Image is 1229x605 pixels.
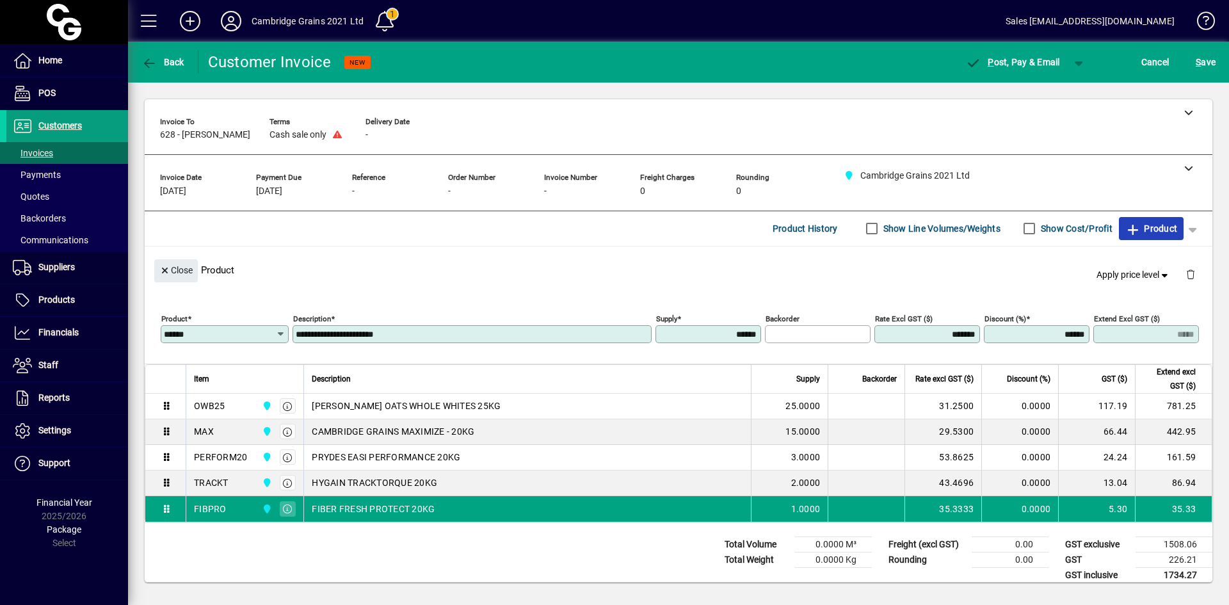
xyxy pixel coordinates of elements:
span: Payments [13,170,61,180]
a: Home [6,45,128,77]
td: 0.00 [972,552,1048,567]
span: 3.0000 [791,451,821,464]
td: 0.0000 [981,419,1058,445]
td: 86.94 [1135,471,1212,496]
span: [DATE] [256,186,282,197]
button: Product [1119,217,1184,240]
span: Products [38,294,75,305]
span: ave [1196,52,1216,72]
span: Settings [38,425,71,435]
span: Customers [38,120,82,131]
span: Backorders [13,213,66,223]
span: - [352,186,355,197]
div: Product [145,246,1212,293]
span: Discount (%) [1007,372,1050,386]
mat-label: Backorder [766,314,799,323]
span: CAMBRIDGE GRAINS MAXIMIZE - 20KG [312,425,474,438]
span: Invoices [13,148,53,158]
a: Support [6,448,128,480]
button: Close [154,259,198,282]
span: 1.0000 [791,503,821,515]
span: Cambridge Grains 2021 Ltd [259,424,273,439]
span: Supply [796,372,820,386]
td: 0.0000 [981,496,1058,522]
span: Reports [38,392,70,403]
span: Package [47,524,81,535]
span: POS [38,88,56,98]
td: 117.19 [1058,394,1135,419]
button: Back [138,51,188,74]
span: Communications [13,235,88,245]
app-page-header-button: Close [151,264,201,276]
a: Staff [6,350,128,382]
span: Cambridge Grains 2021 Ltd [259,450,273,464]
a: Reports [6,382,128,414]
button: Apply price level [1091,263,1176,286]
mat-label: Description [293,314,331,323]
span: Back [141,57,184,67]
span: FIBER FRESH PROTECT 20KG [312,503,435,515]
span: 25.0000 [785,399,820,412]
td: 781.25 [1135,394,1212,419]
button: Profile [211,10,252,33]
span: 2.0000 [791,476,821,489]
span: Suppliers [38,262,75,272]
span: Financials [38,327,79,337]
div: 35.3333 [913,503,974,515]
span: Cash sale only [269,130,326,140]
td: Total Volume [718,536,795,552]
td: 226.21 [1136,552,1212,567]
button: Save [1193,51,1219,74]
span: ost, Pay & Email [966,57,1060,67]
td: 442.95 [1135,419,1212,445]
td: 1734.27 [1136,567,1212,583]
button: Add [170,10,211,33]
a: POS [6,77,128,109]
span: Description [312,372,351,386]
div: 29.5300 [913,425,974,438]
td: Freight (excl GST) [882,536,972,552]
button: Delete [1175,259,1206,290]
td: 35.33 [1135,496,1212,522]
td: 0.0000 [981,471,1058,496]
span: Quotes [13,191,49,202]
td: 66.44 [1058,419,1135,445]
td: Rounding [882,552,972,567]
div: TRACKT [194,476,229,489]
span: Apply price level [1096,268,1171,282]
td: 24.24 [1058,445,1135,471]
span: Cancel [1141,52,1169,72]
td: 0.0000 [981,394,1058,419]
div: Cambridge Grains 2021 Ltd [252,11,364,31]
span: S [1196,57,1201,67]
a: Backorders [6,207,128,229]
a: Financials [6,317,128,349]
td: GST inclusive [1059,567,1136,583]
span: Support [38,458,70,468]
a: Communications [6,229,128,251]
span: Rate excl GST ($) [915,372,974,386]
label: Show Line Volumes/Weights [881,222,1000,235]
div: 43.4696 [913,476,974,489]
td: Total Weight [718,552,795,567]
span: Home [38,55,62,65]
span: [DATE] [160,186,186,197]
td: 13.04 [1058,471,1135,496]
span: NEW [349,58,365,67]
td: 0.0000 Kg [795,552,872,567]
td: 161.59 [1135,445,1212,471]
td: GST exclusive [1059,536,1136,552]
span: P [988,57,993,67]
a: Payments [6,164,128,186]
a: Suppliers [6,252,128,284]
a: Quotes [6,186,128,207]
button: Post, Pay & Email [960,51,1066,74]
app-page-header-button: Delete [1175,268,1206,280]
span: Financial Year [36,497,92,508]
app-page-header-button: Back [128,51,198,74]
label: Show Cost/Profit [1038,222,1113,235]
td: GST [1059,552,1136,567]
button: Cancel [1138,51,1173,74]
span: - [544,186,547,197]
mat-label: Rate excl GST ($) [875,314,933,323]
